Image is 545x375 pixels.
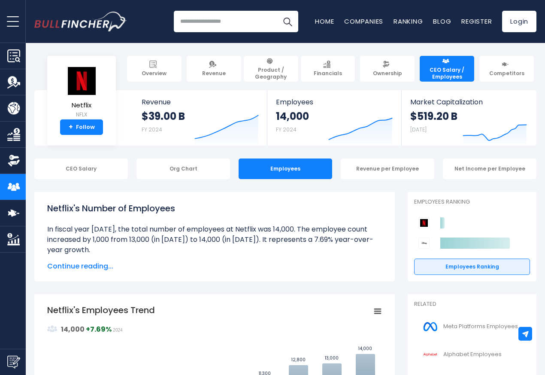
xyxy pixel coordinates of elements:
[66,66,97,120] a: Netflix NFLX
[315,17,334,26] a: Home
[358,345,372,352] text: 14,000
[443,323,518,330] span: Meta Platforms Employees
[142,110,185,123] strong: $39.00 B
[86,324,112,334] strong: +
[414,343,530,366] a: Alphabet Employees
[276,126,297,133] small: FY 2024
[127,56,182,82] a: Overview
[443,159,536,179] div: Net Income per Employee
[301,56,355,82] a: Financials
[67,111,97,119] small: NFLX
[277,11,298,32] button: Search
[414,301,530,308] p: Related
[7,154,20,167] img: Ownership
[414,315,530,338] a: Meta Platforms Employees
[47,202,382,215] h1: Netflix's Number of Employees
[244,56,298,82] a: Product / Geography
[187,56,241,82] a: Revenue
[418,217,430,229] img: Netflix competitors logo
[113,328,122,332] span: 2024
[276,110,309,123] strong: 14,000
[142,126,162,133] small: FY 2024
[502,11,536,32] a: Login
[410,126,427,133] small: [DATE]
[202,70,226,77] span: Revenue
[414,259,530,275] a: Employees Ranking
[479,56,534,82] a: Competitors
[418,238,430,249] img: Walt Disney Company competitors logo
[34,12,127,31] img: Bullfincher logo
[133,90,267,146] a: Revenue $39.00 B FY 2024
[47,224,382,255] li: In fiscal year [DATE], the total number of employees at Netflix was 14,000. The employee count in...
[419,345,441,364] img: GOOGL logo
[461,17,492,26] a: Register
[410,98,527,106] span: Market Capitalization
[267,90,401,146] a: Employees 14,000 FY 2024
[60,119,103,135] a: +Follow
[325,355,339,361] text: 13,000
[142,70,167,77] span: Overview
[360,56,415,82] a: Ownership
[142,98,259,106] span: Revenue
[34,12,127,31] a: Go to homepage
[419,317,441,336] img: META logo
[90,324,112,334] strong: 7.69%
[341,159,434,179] div: Revenue per Employee
[47,324,58,334] img: graph_employee_icon.svg
[136,159,230,179] div: Org Chart
[47,261,382,271] span: Continue reading...
[443,351,502,358] span: Alphabet Employees
[414,198,530,206] p: Employees Ranking
[276,98,392,106] span: Employees
[489,70,524,77] span: Competitors
[433,17,451,26] a: Blog
[373,70,402,77] span: Ownership
[61,324,85,334] strong: 14,000
[402,90,536,146] a: Market Capitalization $519.20 B [DATE]
[394,17,423,26] a: Ranking
[420,56,474,82] a: CEO Salary / Employees
[34,159,128,179] div: CEO Salary
[344,17,383,26] a: Companies
[69,123,73,131] strong: +
[239,159,332,179] div: Employees
[248,67,294,80] span: Product / Geography
[424,67,470,80] span: CEO Salary / Employees
[291,357,306,363] text: 12,800
[314,70,342,77] span: Financials
[47,304,155,316] tspan: Netflix's Employees Trend
[410,110,457,123] strong: $519.20 B
[67,102,97,109] span: Netflix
